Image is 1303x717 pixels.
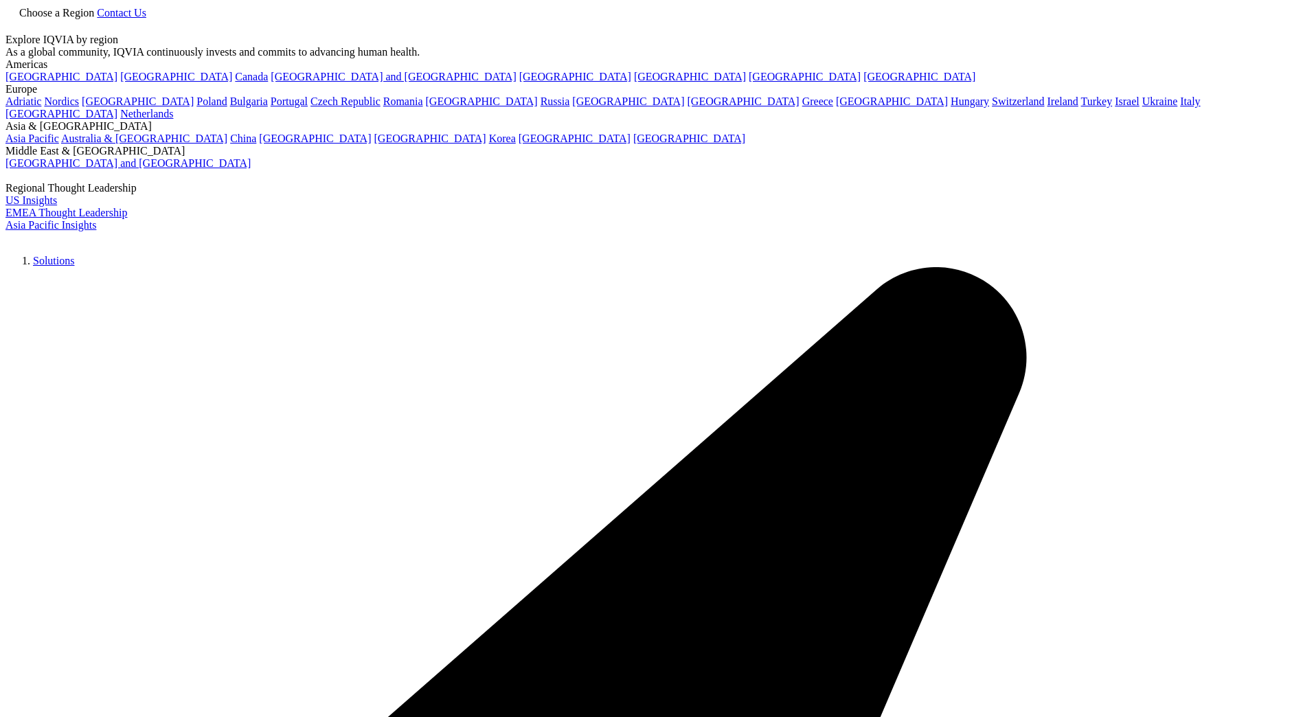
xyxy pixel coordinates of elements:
div: Explore IQVIA by region [5,34,1298,46]
a: EMEA Thought Leadership [5,207,127,218]
span: Choose a Region [19,7,94,19]
a: [GEOGRAPHIC_DATA] [5,71,117,82]
div: Regional Thought Leadership [5,182,1298,194]
a: Contact Us [97,7,146,19]
a: Asia Pacific Insights [5,219,96,231]
div: Americas [5,58,1298,71]
a: Adriatic [5,95,41,107]
div: Asia & [GEOGRAPHIC_DATA] [5,120,1298,133]
a: [GEOGRAPHIC_DATA] and [GEOGRAPHIC_DATA] [5,157,251,169]
a: [GEOGRAPHIC_DATA] [5,108,117,119]
div: As a global community, IQVIA continuously invests and commits to advancing human health. [5,46,1298,58]
div: Europe [5,83,1298,95]
a: Asia Pacific [5,133,59,144]
div: Middle East & [GEOGRAPHIC_DATA] [5,145,1298,157]
a: US Insights [5,194,57,206]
